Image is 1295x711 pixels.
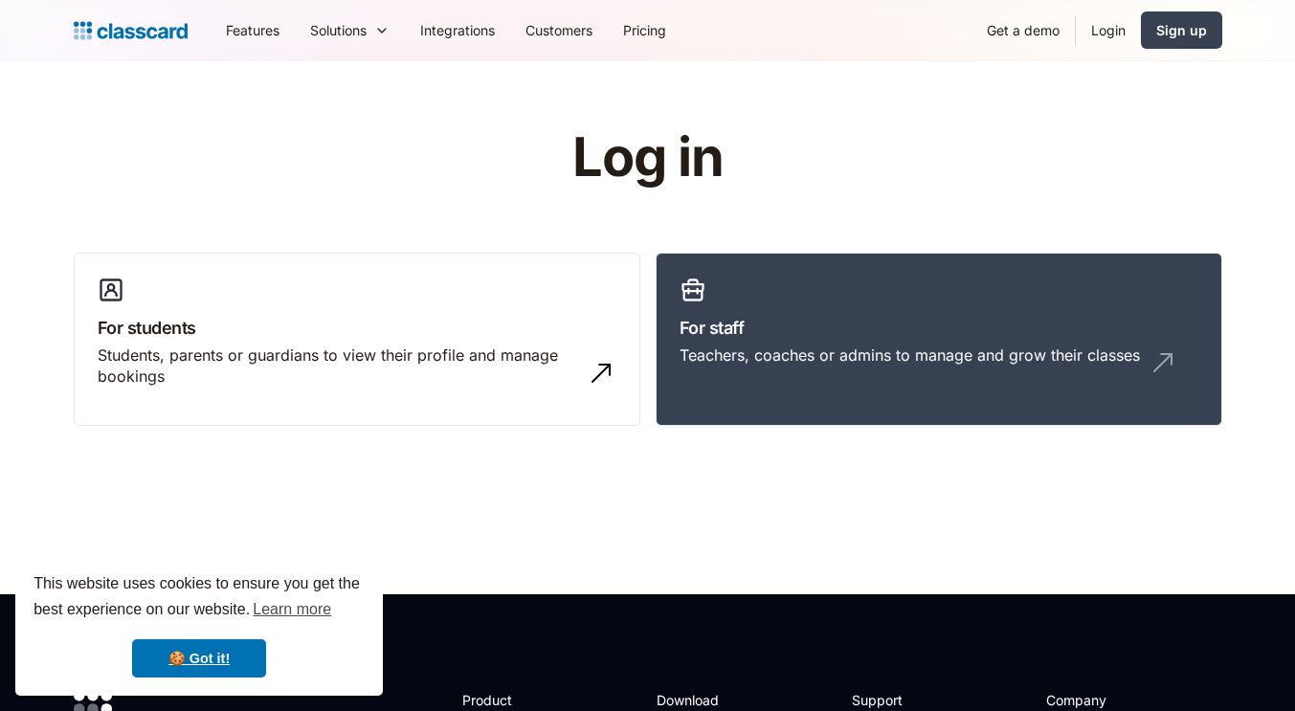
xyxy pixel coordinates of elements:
a: Get a demo [971,9,1075,52]
a: Login [1076,9,1141,52]
a: learn more about cookies [250,595,334,624]
a: dismiss cookie message [132,639,266,678]
h3: For staff [680,315,1198,341]
h3: For students [98,315,616,341]
a: Customers [510,9,608,52]
div: Teachers, coaches or admins to manage and grow their classes [680,344,1140,366]
a: Features [211,9,295,52]
div: Sign up [1156,20,1207,40]
a: Pricing [608,9,681,52]
a: Sign up [1141,11,1222,49]
div: cookieconsent [15,554,383,696]
div: Students, parents or guardians to view their profile and manage bookings [98,344,578,388]
h2: Support [852,690,929,710]
h2: Download [657,690,735,710]
a: For staffTeachers, coaches or admins to manage and grow their classes [656,253,1222,427]
a: For studentsStudents, parents or guardians to view their profile and manage bookings [74,253,640,427]
h1: Log in [344,128,951,188]
div: Solutions [295,9,405,52]
a: Integrations [405,9,510,52]
div: Solutions [310,20,367,40]
a: home [74,17,188,44]
h2: Product [462,690,565,710]
h2: Company [1046,690,1173,710]
span: This website uses cookies to ensure you get the best experience on our website. [33,572,365,624]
